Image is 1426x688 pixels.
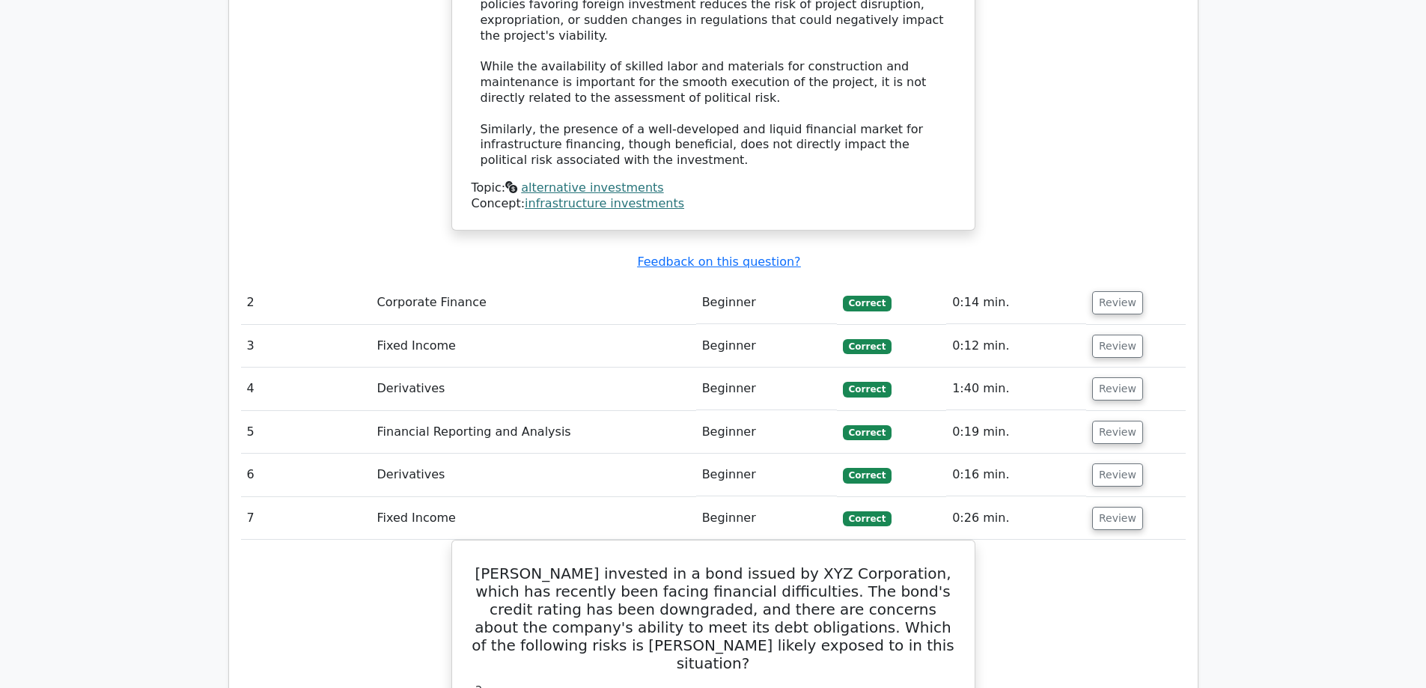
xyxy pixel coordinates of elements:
[371,411,696,454] td: Financial Reporting and Analysis
[1092,507,1143,530] button: Review
[521,180,663,195] a: alternative investments
[525,196,684,210] a: infrastructure investments
[637,255,800,269] a: Feedback on this question?
[371,281,696,324] td: Corporate Finance
[696,454,837,496] td: Beginner
[843,296,892,311] span: Correct
[843,425,892,440] span: Correct
[1092,291,1143,314] button: Review
[241,281,371,324] td: 2
[241,411,371,454] td: 5
[472,180,955,196] div: Topic:
[696,368,837,410] td: Beginner
[241,325,371,368] td: 3
[946,497,1086,540] td: 0:26 min.
[1092,463,1143,487] button: Review
[696,281,837,324] td: Beginner
[371,368,696,410] td: Derivatives
[371,325,696,368] td: Fixed Income
[241,368,371,410] td: 4
[946,368,1086,410] td: 1:40 min.
[371,497,696,540] td: Fixed Income
[371,454,696,496] td: Derivatives
[1092,335,1143,358] button: Review
[843,511,892,526] span: Correct
[696,411,837,454] td: Beginner
[241,497,371,540] td: 7
[241,454,371,496] td: 6
[696,497,837,540] td: Beginner
[946,281,1086,324] td: 0:14 min.
[696,325,837,368] td: Beginner
[1092,377,1143,401] button: Review
[946,411,1086,454] td: 0:19 min.
[946,325,1086,368] td: 0:12 min.
[472,196,955,212] div: Concept:
[843,339,892,354] span: Correct
[1092,421,1143,444] button: Review
[946,454,1086,496] td: 0:16 min.
[470,564,957,672] h5: [PERSON_NAME] invested in a bond issued by XYZ Corporation, which has recently been facing financ...
[843,468,892,483] span: Correct
[843,382,892,397] span: Correct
